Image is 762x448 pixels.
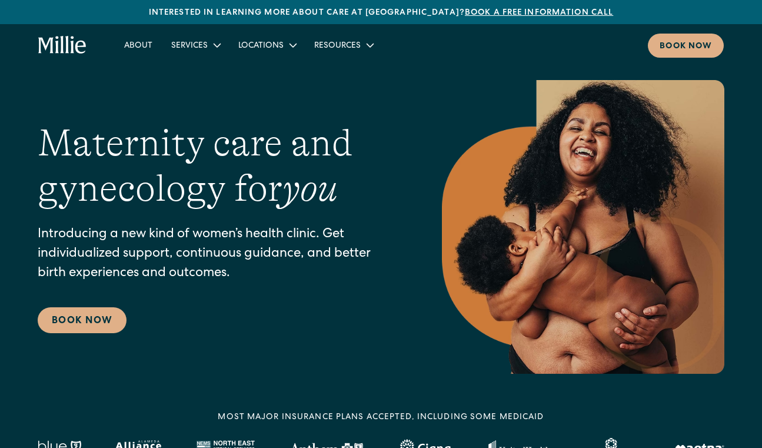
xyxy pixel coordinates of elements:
[305,35,382,55] div: Resources
[115,35,162,55] a: About
[238,40,284,52] div: Locations
[38,121,395,211] h1: Maternity care and gynecology for
[38,36,86,55] a: home
[314,40,361,52] div: Resources
[442,80,724,374] img: Smiling mother with her baby in arms, celebrating body positivity and the nurturing bond of postp...
[282,167,338,210] em: you
[229,35,305,55] div: Locations
[648,34,724,58] a: Book now
[38,307,127,333] a: Book Now
[38,225,395,284] p: Introducing a new kind of women’s health clinic. Get individualized support, continuous guidance,...
[218,412,544,424] div: MOST MAJOR INSURANCE PLANS ACCEPTED, INCLUDING some MEDICAID
[171,40,208,52] div: Services
[660,41,712,53] div: Book now
[465,9,613,17] a: Book a free information call
[162,35,229,55] div: Services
